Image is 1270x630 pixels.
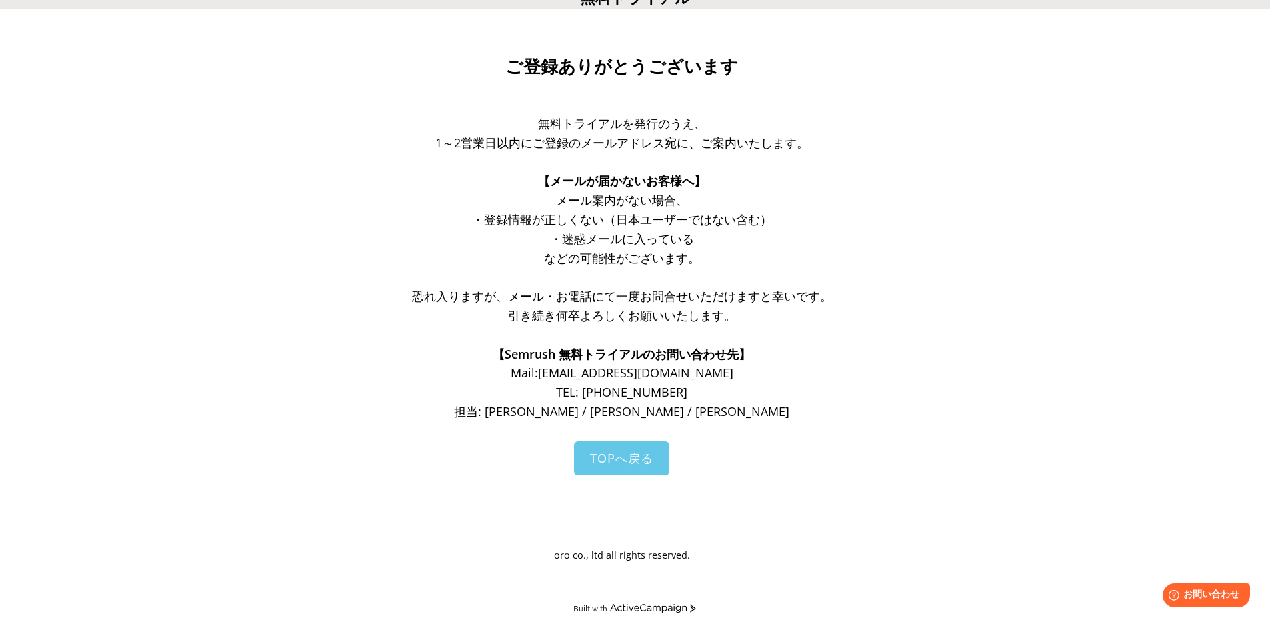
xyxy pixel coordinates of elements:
[550,231,694,247] span: ・迷惑メールに入っている
[472,211,772,227] span: ・登録情報が正しくない（日本ユーザーではない含む）
[573,603,607,613] div: Built with
[556,384,687,400] span: TEL: [PHONE_NUMBER]
[511,365,733,381] span: Mail: [EMAIL_ADDRESS][DOMAIN_NAME]
[554,549,690,561] span: oro co., ltd all rights reserved.
[508,307,736,323] span: 引き続き何卒よろしくお願いいたします。
[493,346,751,362] span: 【Semrush 無料トライアルのお問い合わせ先】
[544,250,700,266] span: などの可能性がございます。
[412,288,832,304] span: 恐れ入りますが、メール・お電話にて一度お問合せいただけますと幸いです。
[590,450,653,466] span: TOPへ戻る
[538,173,706,189] span: 【メールが届かないお客様へ】
[556,192,688,208] span: メール案内がない場合、
[538,115,706,131] span: 無料トライアルを発行のうえ、
[1151,578,1255,615] iframe: Help widget launcher
[505,57,738,77] span: ご登録ありがとうございます
[574,441,669,475] a: TOPへ戻る
[435,135,809,151] span: 1～2営業日以内にご登録のメールアドレス宛に、ご案内いたします。
[454,403,789,419] span: 担当: [PERSON_NAME] / [PERSON_NAME] / [PERSON_NAME]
